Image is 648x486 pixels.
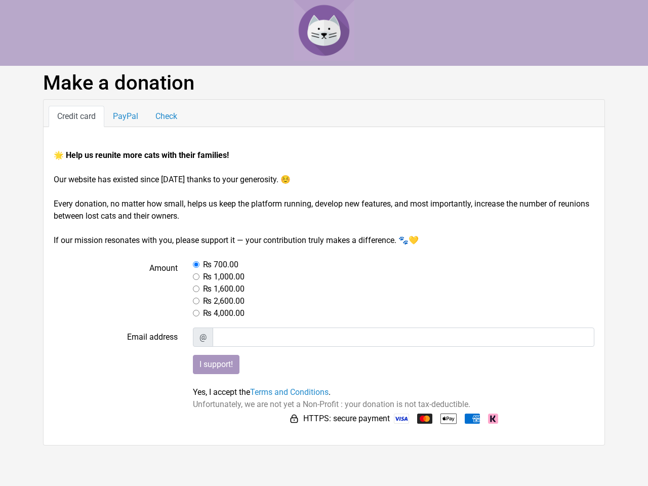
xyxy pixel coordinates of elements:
img: HTTPS: secure payment [289,414,299,424]
a: Check [147,106,186,127]
a: PayPal [104,106,147,127]
img: Apple Pay [440,411,457,427]
label: ₨ 2,600.00 [203,295,245,307]
img: American Express [465,414,480,424]
input: I support! [193,355,239,374]
label: ₨ 4,000.00 [203,307,245,319]
span: Yes, I accept the . [193,387,331,397]
span: HTTPS: secure payment [303,413,390,425]
img: Mastercard [417,414,432,424]
span: @ [193,328,213,347]
label: ₨ 700.00 [203,259,238,271]
a: Credit card [49,106,104,127]
label: ₨ 1,600.00 [203,283,245,295]
img: Klarna [488,414,498,424]
strong: 🌟 Help us reunite more cats with their families! [54,150,229,160]
img: Visa [394,414,409,424]
label: ₨ 1,000.00 [203,271,245,283]
label: Email address [46,328,185,347]
a: Terms and Conditions [250,387,329,397]
form: Our website has existed since [DATE] thanks to your generosity. ☺️ Every donation, no matter how ... [54,149,594,427]
span: Unfortunately, we are not yet a Non-Profit : your donation is not tax-deductible. [193,399,470,409]
label: Amount [46,259,185,319]
h1: Make a donation [43,71,605,95]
